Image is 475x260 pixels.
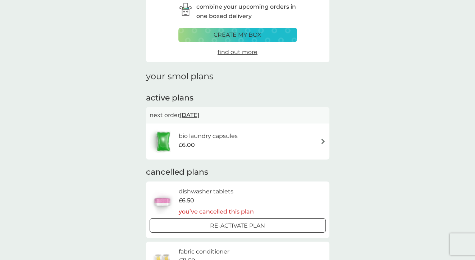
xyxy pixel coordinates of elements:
[179,207,254,216] p: you’ve cancelled this plan
[150,189,175,214] img: dishwasher tablets
[210,221,265,230] p: Re-activate Plan
[179,187,254,196] h6: dishwasher tablets
[179,140,195,150] span: £6.00
[150,111,326,120] p: next order
[146,93,329,104] h2: active plans
[218,49,257,55] span: find out more
[179,247,254,256] h6: fabric conditioner
[214,30,261,40] p: create my box
[179,196,194,205] span: £6.50
[218,48,257,57] a: find out more
[150,129,177,154] img: bio laundry capsules
[179,131,238,141] h6: bio laundry capsules
[146,71,329,82] h1: your smol plans
[150,218,326,233] button: Re-activate Plan
[320,139,326,144] img: arrow right
[178,28,297,42] button: create my box
[146,167,329,178] h2: cancelled plans
[196,2,297,21] p: combine your upcoming orders in one boxed delivery
[180,108,199,122] span: [DATE]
